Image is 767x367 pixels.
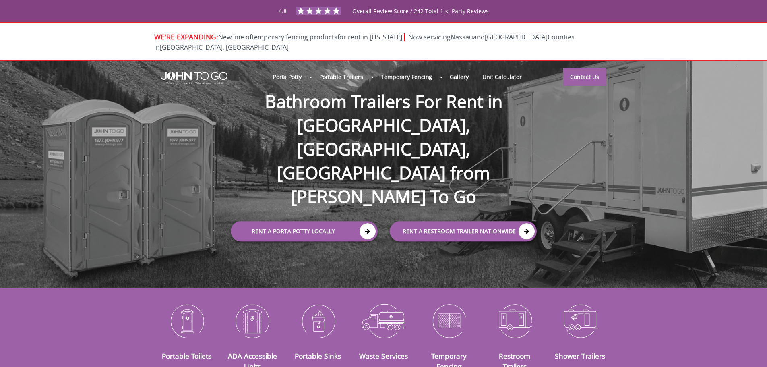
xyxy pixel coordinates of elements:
[295,351,341,361] a: Portable Sinks
[443,68,475,85] a: Gallery
[352,7,489,31] span: Overall Review Score / 242 Total 1-st Party Reviews
[357,300,410,342] img: Waste-Services-icon_N.png
[488,300,542,342] img: Restroom-Trailers-icon_N.png
[374,68,439,85] a: Temporary Fencing
[225,300,279,342] img: ADA-Accessible-Units-icon_N.png
[422,300,476,342] img: Temporary-Fencing-cion_N.png
[485,33,548,41] a: [GEOGRAPHIC_DATA]
[154,32,218,41] span: WE'RE EXPANDING:
[154,33,575,52] span: New line of for rent in [US_STATE]
[563,68,606,86] a: Contact Us
[291,300,345,342] img: Portable-Sinks-icon_N.png
[154,33,575,52] span: Now servicing and Counties in
[359,351,408,361] a: Waste Services
[555,351,605,361] a: Shower Trailers
[390,221,537,241] a: rent a RESTROOM TRAILER Nationwide
[161,72,227,85] img: JOHN to go
[451,33,473,41] a: Nassau
[231,221,378,241] a: Rent a Porta Potty Locally
[312,68,370,85] a: Portable Trailers
[475,68,529,85] a: Unit Calculator
[223,64,545,209] h1: Bathroom Trailers For Rent in [GEOGRAPHIC_DATA], [GEOGRAPHIC_DATA], [GEOGRAPHIC_DATA] from [PERSO...
[160,43,289,52] a: [GEOGRAPHIC_DATA], [GEOGRAPHIC_DATA]
[554,300,607,342] img: Shower-Trailers-icon_N.png
[160,300,214,342] img: Portable-Toilets-icon_N.png
[402,31,407,42] span: |
[162,351,211,361] a: Portable Toilets
[279,7,287,15] span: 4.8
[252,33,337,41] a: temporary fencing products
[266,68,308,85] a: Porta Potty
